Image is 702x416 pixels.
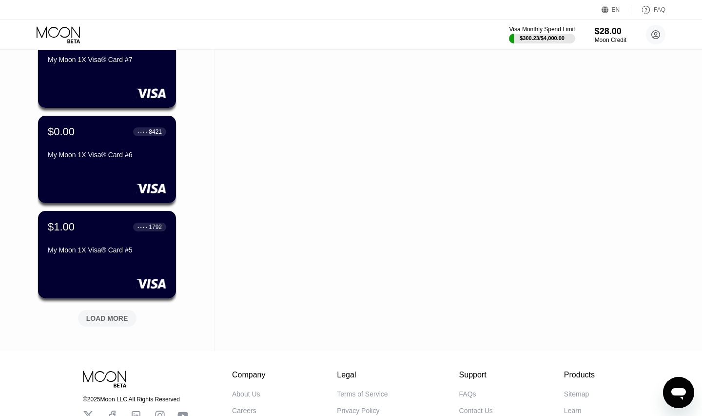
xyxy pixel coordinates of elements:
div: Careers [232,407,256,415]
div: Support [459,371,493,379]
div: Contact Us [459,407,493,415]
div: $0.00 [48,125,75,138]
div: FAQ [654,6,665,13]
div: Legal [337,371,388,379]
div: Learn [564,407,582,415]
div: FAQs [459,390,476,398]
div: Visa Monthly Spend Limit [509,26,575,33]
div: LOAD MORE [86,314,128,323]
div: Terms of Service [337,390,388,398]
div: My Moon 1X Visa® Card #6 [48,151,166,159]
div: $0.00● ● ● ●2693My Moon 1X Visa® Card #7 [38,21,176,108]
div: ● ● ● ● [137,130,147,133]
div: My Moon 1X Visa® Card #7 [48,56,166,63]
div: $28.00 [595,26,626,37]
div: Sitemap [564,390,589,398]
div: Privacy Policy [337,407,379,415]
div: EN [602,5,631,15]
div: 8421 [149,128,162,135]
div: EN [612,6,620,13]
div: About Us [232,390,260,398]
div: Visa Monthly Spend Limit$300.23/$4,000.00 [509,26,575,43]
div: $28.00Moon Credit [595,26,626,43]
div: Moon Credit [595,37,626,43]
div: LOAD MORE [71,306,144,327]
div: $1.00 [48,221,75,233]
div: Products [564,371,595,379]
div: $0.00● ● ● ●8421My Moon 1X Visa® Card #6 [38,116,176,203]
div: $300.23 / $4,000.00 [520,35,565,41]
iframe: Button to launch messaging window, conversation in progress [663,377,694,408]
div: FAQ [631,5,665,15]
div: My Moon 1X Visa® Card #5 [48,246,166,254]
div: $1.00● ● ● ●1792My Moon 1X Visa® Card #5 [38,211,176,298]
div: ● ● ● ● [137,226,147,229]
div: © 2025 Moon LLC All Rights Reserved [83,396,188,403]
div: 1792 [149,224,162,230]
div: Company [232,371,266,379]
